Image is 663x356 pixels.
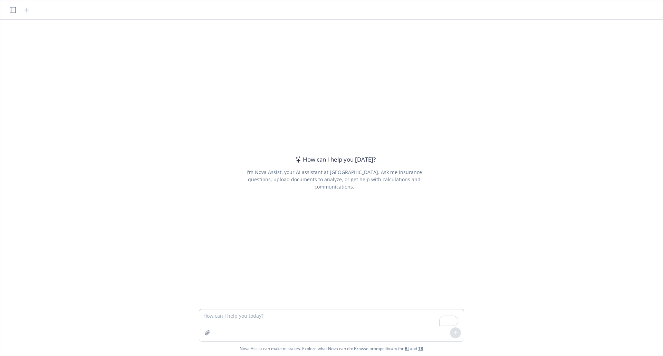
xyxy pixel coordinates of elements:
div: I'm Nova Assist, your AI assistant at [GEOGRAPHIC_DATA]. Ask me insurance questions, upload docum... [237,169,431,190]
textarea: To enrich screen reader interactions, please activate Accessibility in Grammarly extension settings [199,309,464,341]
span: Nova Assist can make mistakes. Explore what Nova can do: Browse prompt library for and [240,341,423,356]
a: BI [405,346,409,352]
a: TR [418,346,423,352]
div: How can I help you [DATE]? [293,155,376,164]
